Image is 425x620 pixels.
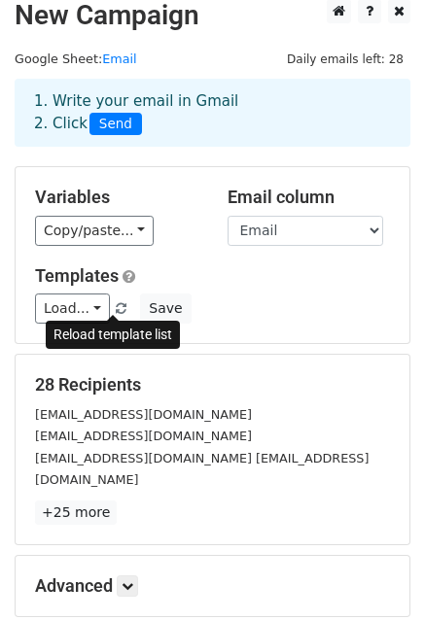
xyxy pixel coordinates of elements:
h5: Email column [228,187,391,208]
a: Load... [35,293,110,324]
div: Reload template list [46,321,180,349]
a: Daily emails left: 28 [280,52,410,66]
button: Save [140,293,191,324]
a: +25 more [35,500,117,525]
a: Copy/paste... [35,216,154,246]
h5: Advanced [35,575,390,597]
span: Send [89,113,142,136]
small: [EMAIL_ADDRESS][DOMAIN_NAME] [EMAIL_ADDRESS][DOMAIN_NAME] [35,451,369,488]
h5: 28 Recipients [35,374,390,396]
iframe: Chat Widget [328,527,425,620]
small: Google Sheet: [15,52,137,66]
span: Daily emails left: 28 [280,49,410,70]
a: Templates [35,265,119,286]
div: 1. Write your email in Gmail 2. Click [19,90,406,135]
a: Email [102,52,136,66]
small: [EMAIL_ADDRESS][DOMAIN_NAME] [35,407,252,422]
h5: Variables [35,187,198,208]
small: [EMAIL_ADDRESS][DOMAIN_NAME] [35,429,252,443]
